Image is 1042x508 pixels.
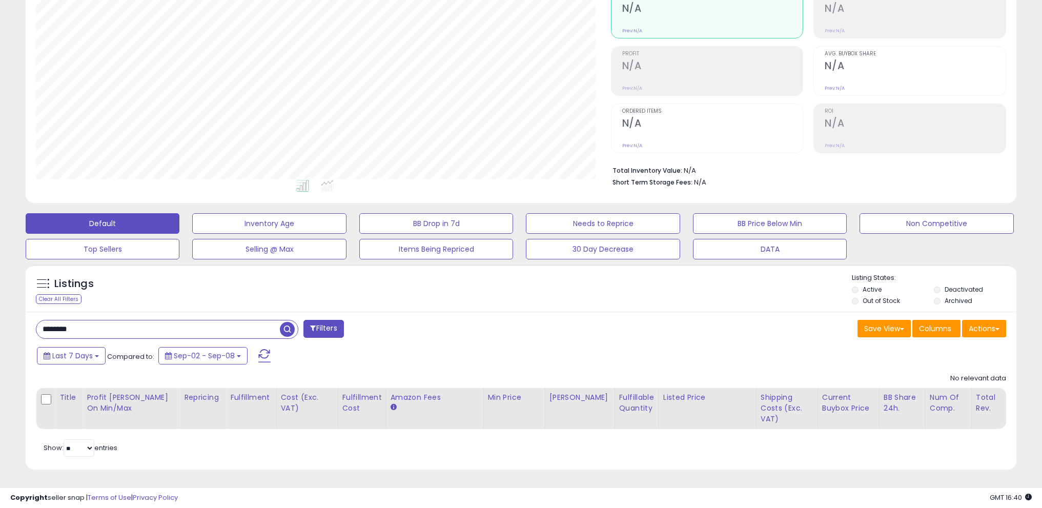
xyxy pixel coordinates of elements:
button: Inventory Age [192,213,346,234]
button: Top Sellers [26,239,179,259]
div: Fulfillment Cost [342,392,382,414]
button: Items Being Repriced [359,239,513,259]
span: Last 7 Days [52,351,93,361]
button: Last 7 Days [37,347,106,364]
label: Active [863,285,882,294]
button: Non Competitive [860,213,1013,234]
span: Avg. Buybox Share [825,51,1006,57]
h2: N/A [825,3,1006,16]
a: Privacy Policy [133,493,178,502]
div: Amazon Fees [391,392,479,403]
span: Compared to: [107,352,154,361]
label: Archived [945,296,972,305]
div: Num of Comp. [930,392,967,414]
button: Columns [912,320,961,337]
div: Clear All Filters [36,294,81,304]
small: Amazon Fees. [391,403,397,412]
label: Out of Stock [863,296,900,305]
button: 30 Day Decrease [526,239,680,259]
span: Columns [919,323,951,334]
button: BB Price Below Min [693,213,847,234]
span: Show: entries [44,443,117,453]
button: Needs to Reprice [526,213,680,234]
h2: N/A [622,3,803,16]
p: Listing States: [852,273,1016,283]
span: Ordered Items [622,109,803,114]
button: Save View [857,320,911,337]
span: N/A [694,177,706,187]
span: Sep-02 - Sep-08 [174,351,235,361]
button: Filters [303,320,343,338]
div: BB Share 24h. [884,392,921,414]
li: N/A [612,164,998,176]
div: Min Price [488,392,541,403]
b: Short Term Storage Fees: [612,178,692,187]
div: Current Buybox Price [822,392,875,414]
div: Cost (Exc. VAT) [281,392,334,414]
div: Fulfillment [230,392,272,403]
strong: Copyright [10,493,48,502]
th: The percentage added to the cost of goods (COGS) that forms the calculator for Min & Max prices. [83,388,180,429]
span: 2025-09-16 16:40 GMT [990,493,1032,502]
h2: N/A [825,60,1006,74]
h2: N/A [825,117,1006,131]
div: seller snap | | [10,493,178,503]
small: Prev: N/A [825,85,845,91]
small: Prev: N/A [825,28,845,34]
div: Title [59,392,78,403]
h2: N/A [622,60,803,74]
button: Selling @ Max [192,239,346,259]
div: Fulfillable Quantity [619,392,655,414]
label: Deactivated [945,285,983,294]
div: No relevant data [950,374,1006,383]
div: Profit [PERSON_NAME] on Min/Max [87,392,175,414]
div: Repricing [184,392,221,403]
button: Default [26,213,179,234]
small: Prev: N/A [622,143,642,149]
button: Actions [962,320,1006,337]
div: Total Rev. [976,392,1013,414]
span: ROI [825,109,1006,114]
small: Prev: N/A [622,85,642,91]
a: Terms of Use [88,493,131,502]
div: Shipping Costs (Exc. VAT) [761,392,813,424]
button: DATA [693,239,847,259]
h5: Listings [54,277,94,291]
div: Listed Price [663,392,752,403]
div: [PERSON_NAME] [549,392,610,403]
h2: N/A [622,117,803,131]
button: BB Drop in 7d [359,213,513,234]
button: Sep-02 - Sep-08 [158,347,248,364]
span: Profit [622,51,803,57]
b: Total Inventory Value: [612,166,682,175]
small: Prev: N/A [825,143,845,149]
small: Prev: N/A [622,28,642,34]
